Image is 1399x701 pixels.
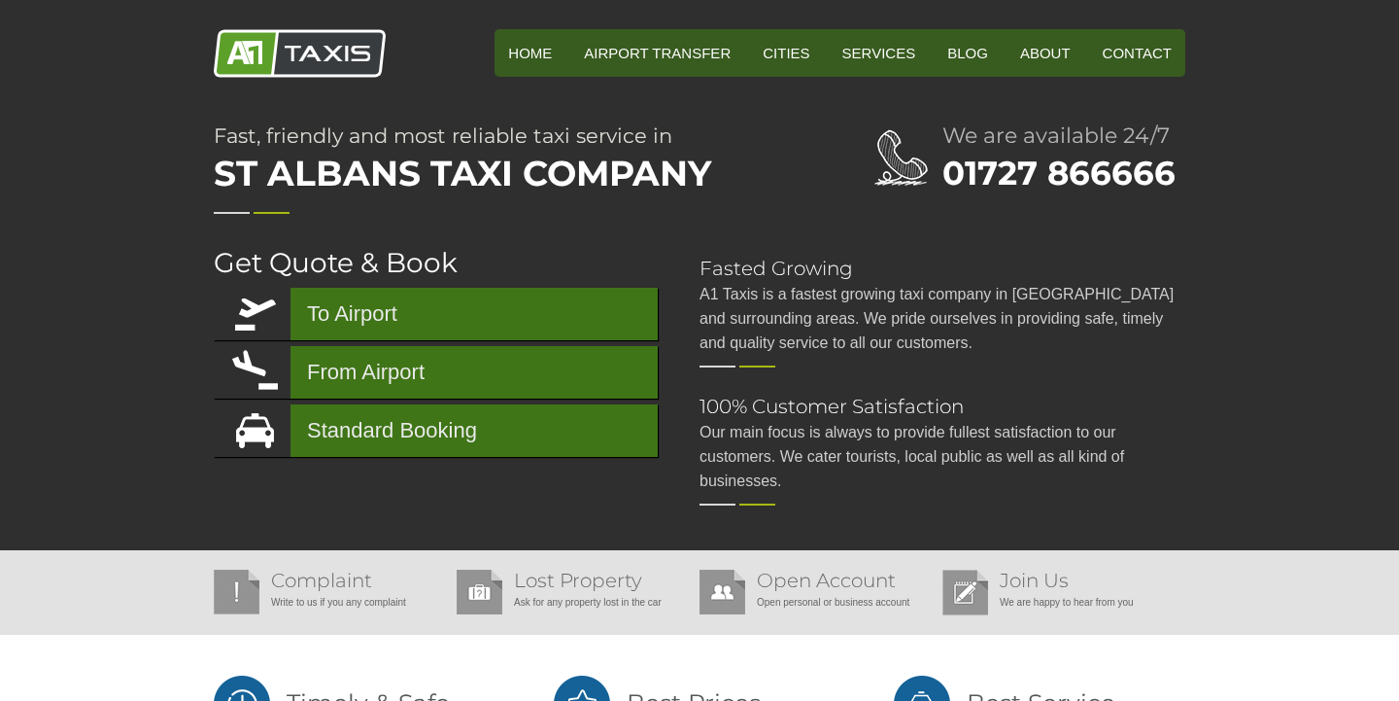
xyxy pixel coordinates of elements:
p: Write to us if you any complaint [214,590,447,614]
a: Airport Transfer [570,29,744,77]
a: 01727 866666 [942,153,1176,193]
span: St Albans Taxi Company [214,146,797,200]
img: Lost Property [457,570,502,614]
a: Cities [749,29,823,77]
h2: We are available 24/7 [942,125,1185,147]
a: Lost Property [514,569,642,592]
img: A1 Taxis [214,29,386,78]
img: Complaint [214,570,259,614]
a: Contact [1089,29,1185,77]
a: Standard Booking [214,404,658,457]
a: From Airport [214,346,658,399]
h1: Fast, friendly and most reliable taxi service in [214,125,797,200]
h2: 100% Customer Satisfaction [699,397,1185,416]
a: About [1007,29,1084,77]
a: Services [829,29,930,77]
img: Open Account [699,570,745,614]
a: Blog [934,29,1002,77]
a: Join Us [1000,569,1069,592]
p: We are happy to hear from you [942,590,1176,614]
p: A1 Taxis is a fastest growing taxi company in [GEOGRAPHIC_DATA] and surrounding areas. We pride o... [699,282,1185,355]
a: Complaint [271,569,372,592]
img: Join Us [942,570,988,615]
h2: Fasted Growing [699,259,1185,278]
a: Open Account [757,569,896,592]
p: Open personal or business account [699,590,933,614]
a: To Airport [214,288,658,340]
h2: Get Quote & Book [214,249,661,276]
p: Ask for any property lost in the car [457,590,690,614]
p: Our main focus is always to provide fullest satisfaction to our customers. We cater tourists, loc... [699,420,1185,493]
a: HOME [495,29,565,77]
